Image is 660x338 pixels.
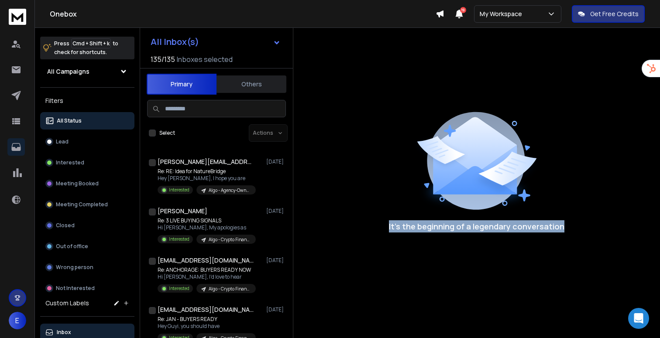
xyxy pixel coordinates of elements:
p: Wrong person [56,264,93,271]
label: Select [159,130,175,137]
p: Interested [169,187,189,193]
h1: [PERSON_NAME] [158,207,207,215]
p: Re: ANCHORAGE: BUYERS READY NOW [158,266,256,273]
p: Interested [169,236,189,242]
div: Open Intercom Messenger [628,308,649,329]
h3: Inboxes selected [177,54,233,65]
p: Algo - Crypto Financial Services [209,236,251,243]
p: It’s the beginning of a legendary conversation [389,220,564,232]
h1: All Campaigns [47,67,89,76]
p: Hey Guyi, you should have [158,323,256,330]
p: All Status [57,117,82,124]
button: Primary [147,74,217,95]
p: Lead [56,138,69,145]
h1: [EMAIL_ADDRESS][DOMAIN_NAME] +1 [158,256,254,265]
button: All Inbox(s) [144,33,288,51]
img: logo [9,9,26,25]
p: Interested [56,159,84,166]
button: Meeting Booked [40,175,134,192]
button: E [9,312,26,329]
p: [DATE] [266,257,286,264]
button: Others [217,75,286,94]
p: Re: JAN - BUYERS READY [158,316,256,323]
button: Lead [40,133,134,150]
button: Out of office [40,238,134,255]
h3: Filters [40,95,134,107]
button: All Status [40,112,134,130]
h1: [EMAIL_ADDRESS][DOMAIN_NAME] +1 [158,305,254,314]
span: 135 / 135 [151,54,175,65]
button: All Campaigns [40,63,134,80]
p: Inbox [57,329,71,336]
p: Out of office [56,243,88,250]
p: [DATE] [266,158,286,165]
span: Cmd + Shift + k [71,38,111,48]
button: Closed [40,217,134,234]
button: Not Interested [40,280,134,297]
p: Hi [PERSON_NAME], My apologies as [158,224,256,231]
h1: Onebox [50,9,436,19]
h1: [PERSON_NAME][EMAIL_ADDRESS][DOMAIN_NAME] [158,157,254,166]
p: Algo - Agency-Owner Hyperpersonalized Outreach – [DATE] [209,187,251,194]
p: Not Interested [56,285,95,292]
p: Meeting Completed [56,201,108,208]
p: Re: 3 LIVE BUYING SIGNALS [158,217,256,224]
button: Wrong person [40,259,134,276]
p: Algo - Crypto Financial Services [209,286,251,292]
button: Get Free Credits [572,5,645,23]
button: Meeting Completed [40,196,134,213]
h3: Custom Labels [45,299,89,307]
p: Re: RE: Idea for NatureBridge [158,168,256,175]
span: 19 [460,7,466,13]
p: [DATE] [266,208,286,215]
p: Interested [169,285,189,292]
h1: All Inbox(s) [151,38,199,46]
p: My Workspace [480,10,526,18]
p: Hi [PERSON_NAME], I'd love to hear [158,273,256,280]
p: Hey [PERSON_NAME], I hope you are [158,175,256,182]
p: [DATE] [266,306,286,313]
button: Interested [40,154,134,171]
p: Get Free Credits [590,10,639,18]
p: Meeting Booked [56,180,99,187]
p: Closed [56,222,75,229]
p: Press to check for shortcuts. [54,39,118,57]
